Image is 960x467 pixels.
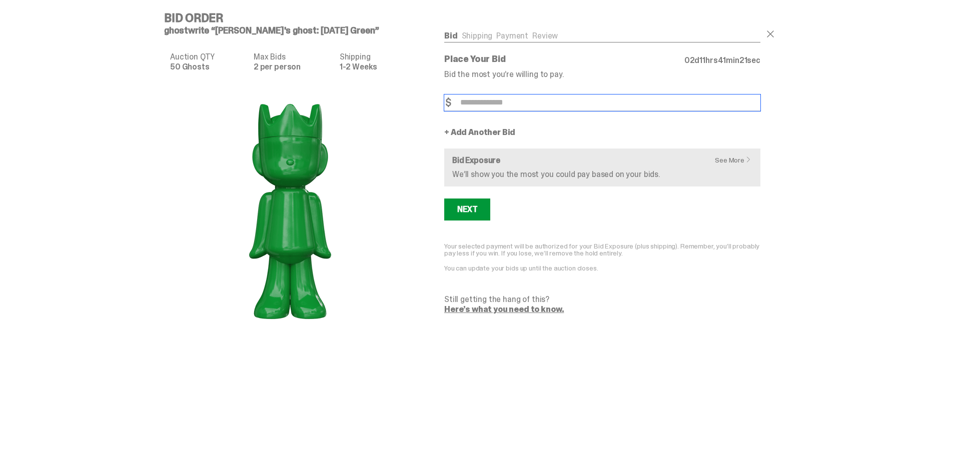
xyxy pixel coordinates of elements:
h6: Bid Exposure [452,156,752,164]
h5: ghostwrite “[PERSON_NAME]'s ghost: [DATE] Green” [164,26,424,35]
span: 11 [699,55,705,65]
h4: Bid Order [164,12,424,24]
span: $ [445,97,451,107]
span: 41 [718,55,726,65]
img: product image [190,85,390,335]
dt: Shipping [340,53,410,61]
dt: Auction QTY [170,53,248,61]
dt: Max Bids [254,53,334,61]
a: See More [715,156,756,163]
p: Your selected payment will be authorized for your Bid Exposure (plus shipping). Remember, you’ll ... [444,242,760,256]
a: Here’s what you need to know. [444,304,564,314]
button: Next [444,198,490,220]
dd: 2 per person [254,63,334,71]
dd: 50 Ghosts [170,63,248,71]
span: 02 [684,55,695,65]
p: d hrs min sec [684,56,760,64]
a: + Add Another Bid [444,128,515,136]
a: Bid [444,30,458,41]
dd: 1-2 Weeks [340,63,410,71]
p: Still getting the hang of this? [444,295,760,303]
div: Next [457,205,477,213]
p: We’ll show you the most you could pay based on your bids. [452,170,752,178]
p: Place Your Bid [444,54,684,63]
p: You can update your bids up until the auction closes. [444,264,760,271]
span: 21 [739,55,747,65]
p: Bid the most you’re willing to pay. [444,70,760,78]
